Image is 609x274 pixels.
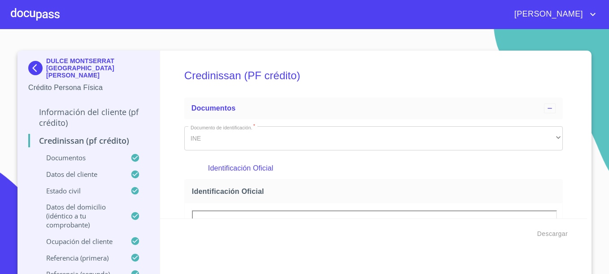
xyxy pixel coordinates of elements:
span: Identificación Oficial [192,187,559,196]
p: Identificación Oficial [208,163,539,174]
span: [PERSON_NAME] [508,7,587,21]
h5: Credinissan (PF crédito) [184,57,563,94]
p: Crédito Persona Física [28,82,149,93]
p: Datos del cliente [28,170,130,179]
button: account of current user [508,7,598,21]
p: Credinissan (PF crédito) [28,135,149,146]
span: Documentos [191,104,235,112]
div: Documentos [184,98,563,119]
p: Información del cliente (PF crédito) [28,107,149,128]
p: DULCE MONTSERRAT [GEOGRAPHIC_DATA] [PERSON_NAME] [46,57,149,79]
p: Documentos [28,153,130,162]
div: DULCE MONTSERRAT [GEOGRAPHIC_DATA] [PERSON_NAME] [28,57,149,82]
p: Ocupación del Cliente [28,237,130,246]
img: Docupass spot blue [28,61,46,75]
div: INE [184,126,563,150]
p: Datos del domicilio (idéntico a tu comprobante) [28,202,130,229]
p: Referencia (primera) [28,253,130,262]
p: Estado civil [28,186,130,195]
span: Descargar [537,228,568,240]
button: Descargar [534,226,571,242]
